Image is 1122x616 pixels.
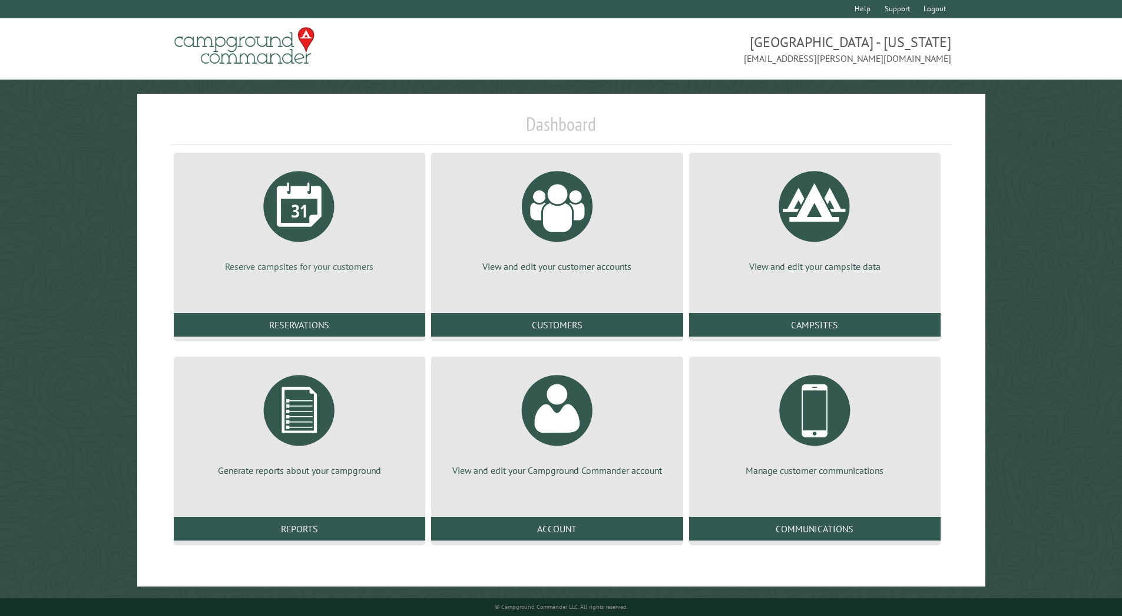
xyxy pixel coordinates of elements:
[703,464,926,477] p: Manage customer communications
[445,464,668,477] p: View and edit your Campground Commander account
[171,113,952,145] h1: Dashboard
[689,313,941,337] a: Campsites
[703,162,926,273] a: View and edit your campsite data
[445,366,668,477] a: View and edit your Campground Commander account
[174,517,425,541] a: Reports
[171,23,318,69] img: Campground Commander
[188,162,411,273] a: Reserve campsites for your customers
[703,366,926,477] a: Manage customer communications
[431,517,683,541] a: Account
[188,366,411,477] a: Generate reports about your campground
[431,313,683,337] a: Customers
[703,260,926,273] p: View and edit your campsite data
[445,260,668,273] p: View and edit your customer accounts
[445,162,668,273] a: View and edit your customer accounts
[561,32,952,65] span: [GEOGRAPHIC_DATA] - [US_STATE] [EMAIL_ADDRESS][PERSON_NAME][DOMAIN_NAME]
[188,260,411,273] p: Reserve campsites for your customers
[689,517,941,541] a: Communications
[495,603,628,611] small: © Campground Commander LLC. All rights reserved.
[188,464,411,477] p: Generate reports about your campground
[174,313,425,337] a: Reservations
